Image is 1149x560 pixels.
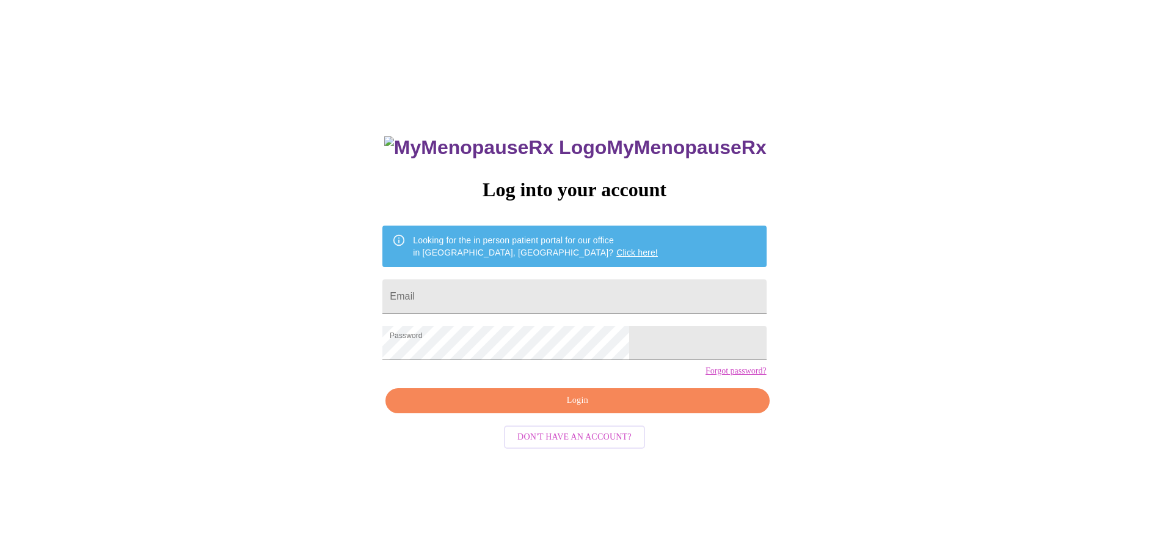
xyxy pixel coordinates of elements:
[706,366,767,376] a: Forgot password?
[501,431,648,441] a: Don't have an account?
[413,229,658,263] div: Looking for the in person patient portal for our office in [GEOGRAPHIC_DATA], [GEOGRAPHIC_DATA]?
[517,430,632,445] span: Don't have an account?
[384,136,607,159] img: MyMenopauseRx Logo
[504,426,645,449] button: Don't have an account?
[616,248,658,257] a: Click here!
[382,179,766,201] h3: Log into your account
[385,388,769,413] button: Login
[399,393,755,408] span: Login
[384,136,767,159] h3: MyMenopauseRx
